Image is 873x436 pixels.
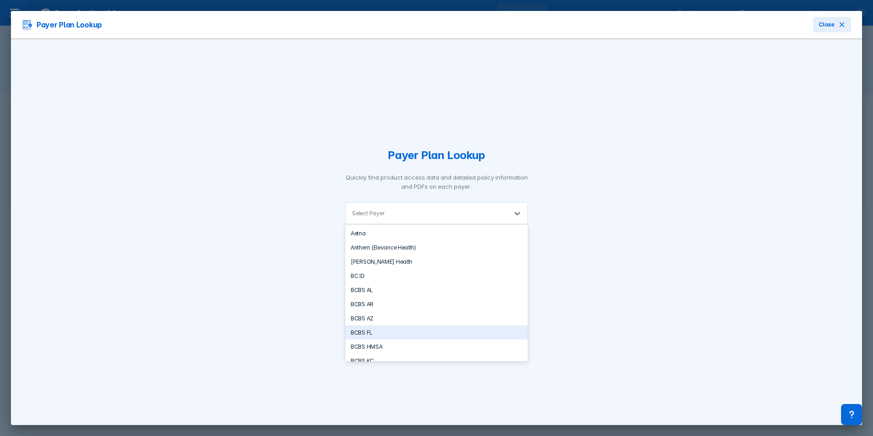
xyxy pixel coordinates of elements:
h3: Payer Plan Lookup [22,19,102,30]
div: Select Payer [352,210,384,217]
div: BCBS AZ [345,311,528,325]
div: BCBS HMSA [345,340,528,354]
div: [PERSON_NAME] Health [345,255,528,269]
div: Aetna [345,226,528,240]
div: BCBS AR [345,297,528,311]
div: Contact Support [841,404,862,425]
div: BCBS AL [345,283,528,297]
button: Close [813,17,851,32]
div: BCBS KC [345,354,528,368]
h1: Payer Plan Lookup [345,149,528,162]
div: Anthem (Elevance Health) [345,240,528,255]
p: Quickly find product access data and detailed policy information and PDFs on each payer. [345,173,528,191]
span: Close [819,21,835,29]
div: BCBS FL [345,325,528,340]
div: BC ID [345,269,528,283]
